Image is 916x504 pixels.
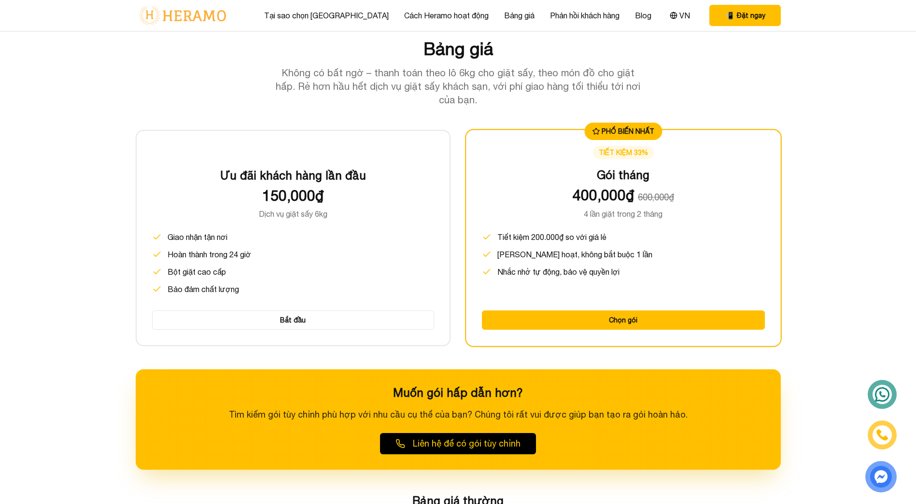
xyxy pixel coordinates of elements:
[876,429,888,441] img: phone-icon
[152,168,434,183] h3: Ưu đãi khách hàng lần đầu
[869,422,895,448] a: phone-icon
[497,231,606,243] span: Tiết kiệm 200.000₫ so với giá lẻ
[584,123,662,140] div: PHỔ BIẾN NHẤT
[262,187,324,204] span: 150,000₫
[497,249,652,260] span: [PERSON_NAME] hoạt, không bắt buộc 1 lần
[380,433,536,454] button: Liên hệ để có gói tùy chỉnh
[168,266,226,278] span: Bột giặt cao cấp
[725,11,733,20] span: phone
[264,10,389,21] a: Tại sao chọn [GEOGRAPHIC_DATA]
[482,208,765,220] p: 4 lần giặt trong 2 tháng
[482,167,765,182] h3: Gói tháng
[168,231,227,243] span: Giao nhận tận nơi
[482,310,765,330] button: Chọn gói
[593,146,654,159] div: TIẾT KIỆM 33%
[404,10,489,21] a: Cách Heramo hoạt động
[136,5,229,26] img: logo-with-text.png
[667,9,693,22] button: VN
[504,10,535,21] a: Bảng giá
[168,249,251,260] span: Hoàn thành trong 24 giờ
[638,192,674,202] span: 600,000₫
[136,39,781,58] h2: Bảng giá
[273,66,644,107] p: Không có bất ngờ – thanh toán theo lô 6kg cho giặt sấy, theo món đồ cho giặt hấp. Rẻ hơn hầu hết ...
[151,385,765,400] h3: Muốn gói hấp dẫn hơn?
[497,266,620,278] span: Nhắc nhở tự động, bảo vệ quyền lợi
[151,408,765,421] p: Tìm kiếm gói tùy chỉnh phù hợp với nhu cầu cụ thể của bạn? Chúng tôi rất vui được giúp bạn tạo ra...
[152,310,434,330] button: Bắt đầu
[152,208,434,220] p: Dịch vụ giặt sấy 6kg
[168,283,239,295] span: Bảo đảm chất lượng
[709,5,781,26] button: phone Đặt ngay
[737,11,765,20] span: Đặt ngay
[573,186,634,203] span: 400,000₫
[635,10,651,21] a: Blog
[550,10,620,21] a: Phản hồi khách hàng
